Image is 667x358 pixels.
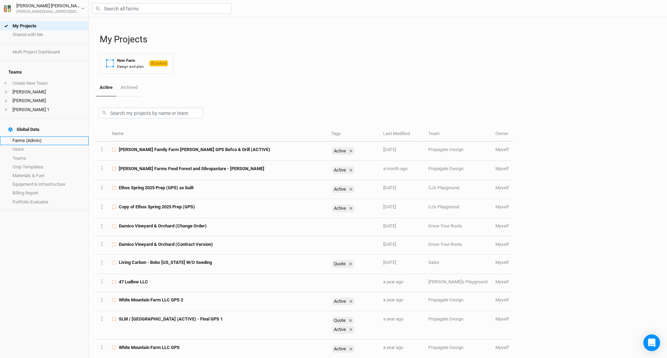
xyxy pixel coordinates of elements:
[425,142,491,161] td: Propagate Design
[100,34,660,45] h1: My Projects
[332,147,347,155] div: Active
[495,147,509,152] span: bob@propagateventures.com
[332,166,354,174] div: Active
[327,127,379,142] th: Tags
[425,199,491,218] td: CJ's Playground
[425,180,491,199] td: CJ's Playground
[332,317,347,324] div: Quote
[332,260,347,268] div: Quote
[117,64,144,69] div: Design and plan
[332,345,347,353] div: Active
[16,2,81,9] div: [PERSON_NAME] [PERSON_NAME]
[492,127,513,142] th: Owner
[332,166,347,174] div: Active
[119,204,195,210] span: Copy of Ethos Spring 2025 Prep (GPS)
[425,255,491,274] td: Sales
[96,79,116,97] a: Active
[4,81,7,86] span: +
[332,298,354,305] div: Active
[495,345,509,350] span: bob@propagateventures.com
[495,297,509,302] span: bob@propagateventures.com
[495,260,509,265] span: bob@propagateventures.com
[108,127,327,142] th: Name
[379,127,425,142] th: Last Modified
[383,204,396,209] span: May 15, 2025 8:55 PM
[383,260,396,265] span: Jan 12, 2025 2:50 PM
[495,185,509,190] span: bob@propagateventures.com
[332,345,354,353] div: Active
[383,147,396,152] span: Aug 21, 2025 7:08 AM
[383,345,403,350] span: Aug 27, 2024 2:46 PM
[495,279,509,284] span: bob@propagateventures.com
[119,297,183,303] span: White Mountain Farm LLC GPS 2
[425,311,491,339] td: Propagate Design
[4,65,84,79] h4: Teams
[425,218,491,236] td: Know Your Roots
[495,166,509,171] span: bob@propagateventures.com
[383,223,396,228] span: May 5, 2025 3:13 PM
[383,279,403,284] span: Oct 1, 2024 12:36 PM
[425,274,491,292] td: [PERSON_NAME]'s Playground
[3,2,85,15] button: [PERSON_NAME] [PERSON_NAME][PERSON_NAME][EMAIL_ADDRESS][DOMAIN_NAME]
[332,298,347,305] div: Active
[117,58,144,64] div: New Farm
[495,204,509,209] span: bob@propagateventures.com
[332,205,354,212] div: Active
[332,326,347,333] div: Active
[332,185,354,193] div: Active
[149,60,168,66] span: Locked
[383,316,403,322] span: Sep 12, 2024 4:33 PM
[99,108,203,118] input: Search my projects by name or team
[425,161,491,180] td: Propagate Design
[383,166,407,171] span: Jul 23, 2025 12:10 AM
[332,147,354,155] div: Active
[119,185,193,191] span: Ethos Spring 2025 Prep (GPS) as built
[119,241,213,248] span: Damico Vineyard & Orchard (Contract Version)
[8,127,39,132] div: Global Data
[332,185,347,193] div: Active
[119,316,223,322] span: SLM / Trumansburg (ACTIVE) - Final GPS 1
[332,326,354,333] div: Active
[332,205,347,212] div: Active
[119,223,207,229] span: Damico Vineyard & Orchard (Change Order)
[119,166,264,172] span: Wally Farms Food Forest and Silvopasture - BOB
[383,242,396,247] span: May 5, 2025 2:27 PM
[495,242,509,247] span: bob@propagateventures.com
[119,344,180,351] span: White Mountain Farm LLC GPS
[425,127,491,142] th: Team
[92,3,231,14] input: Search all farms
[383,297,403,302] span: Sep 14, 2024 7:25 PM
[119,259,212,266] span: Living Carbon - Bobs Alabama W/O Seeding
[16,9,81,15] div: [PERSON_NAME][EMAIL_ADDRESS][DOMAIN_NAME]
[119,279,148,285] span: 47 Ludlow LLC
[643,334,660,351] div: Open Intercom Messenger
[119,147,270,153] span: Rudolph Family Farm Bob GPS Befco & Drill (ACTIVE)
[100,53,174,74] button: New FarmDesign and planLocked
[332,260,354,268] div: Quote
[425,292,491,311] td: Propagate Design
[332,317,354,324] div: Quote
[495,316,509,322] span: bob@propagateventures.com
[383,185,396,190] span: Jun 27, 2025 7:56 PM
[116,79,141,96] a: Archived
[425,236,491,255] td: Know Your Roots
[495,223,509,228] span: bob@propagateventures.com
